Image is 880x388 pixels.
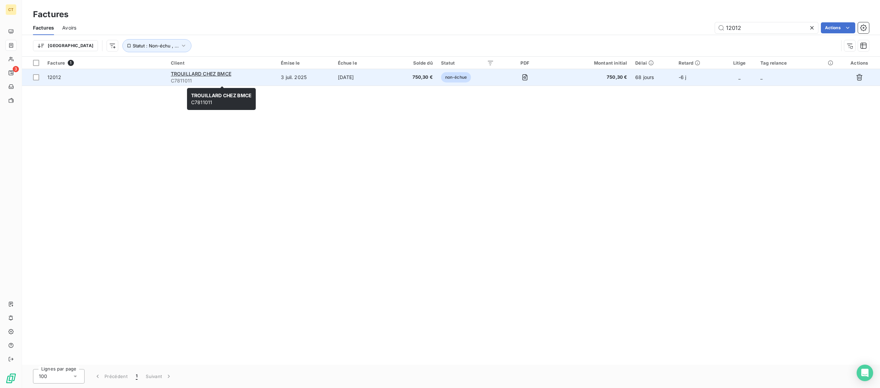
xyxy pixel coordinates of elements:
[395,74,432,81] span: 750,30 €
[136,373,137,380] span: 1
[821,22,855,33] button: Actions
[5,373,16,384] img: Logo LeanPay
[738,74,740,80] span: _
[334,69,391,86] td: [DATE]
[338,60,387,66] div: Échue le
[5,4,16,15] div: CT
[857,365,873,381] div: Open Intercom Messenger
[760,60,835,66] div: Tag relance
[39,373,47,380] span: 100
[68,60,74,66] span: 1
[679,60,719,66] div: Retard
[760,74,762,80] span: _
[47,60,65,66] span: Facture
[191,92,252,105] span: C7811011
[635,60,670,66] div: Délai
[47,74,61,80] span: 12012
[277,69,333,86] td: 3 juil. 2025
[132,369,142,384] button: 1
[727,60,752,66] div: Litige
[715,22,818,33] input: Rechercher
[171,77,273,84] span: C7811011
[133,43,179,48] span: Statut : Non-échu , ...
[556,74,627,81] span: 750,30 €
[556,60,627,66] div: Montant initial
[171,71,231,77] span: TROUILLARD CHEZ BMCE
[90,369,132,384] button: Précédent
[843,60,876,66] div: Actions
[171,60,273,66] div: Client
[122,39,191,52] button: Statut : Non-échu , ...
[502,60,548,66] div: PDF
[142,369,176,384] button: Suivant
[679,74,686,80] span: -6 j
[33,8,68,21] h3: Factures
[395,60,432,66] div: Solde dû
[33,24,54,31] span: Factures
[13,66,19,72] span: 3
[441,60,494,66] div: Statut
[281,60,329,66] div: Émise le
[191,92,252,98] span: TROUILLARD CHEZ BMCE
[631,69,674,86] td: 68 jours
[441,72,471,82] span: non-échue
[33,40,98,51] button: [GEOGRAPHIC_DATA]
[62,24,76,31] span: Avoirs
